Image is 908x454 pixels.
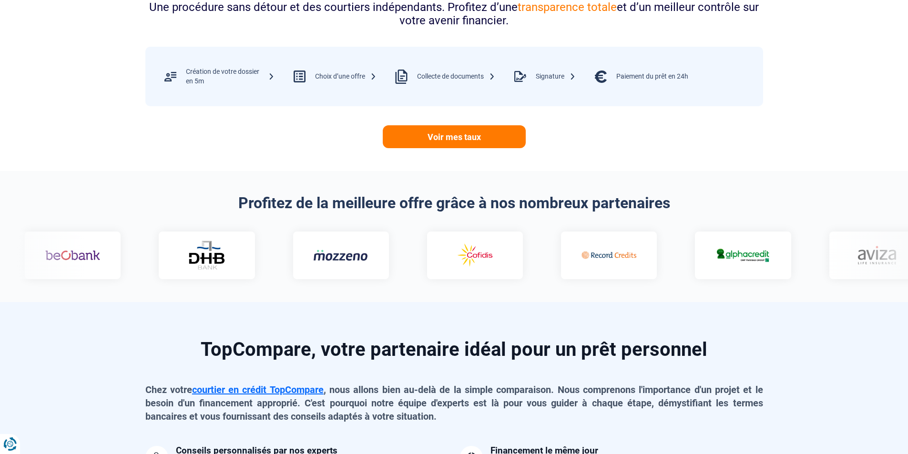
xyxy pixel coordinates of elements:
div: Collecte de documents [417,72,495,81]
p: Chez votre , nous allons bien au-delà de la simple comparaison. Nous comprenons l'importance d'un... [145,383,763,423]
a: Voir mes taux [383,125,526,148]
h2: TopCompare, votre partenaire idéal pour un prêt personnel [145,340,763,359]
div: Choix d’une offre [315,72,377,81]
div: Paiement du prêt en 24h [616,72,688,81]
img: DHB Bank [187,241,225,270]
div: Une procédure sans détour et des courtiers indépendants. Profitez d’une et d’un meilleur contrôle... [145,0,763,28]
span: transparence totale [518,0,617,14]
img: Beobank [44,242,99,269]
img: Cofidis [447,242,501,269]
img: Record credits [581,242,635,269]
h2: Profitez de la meilleure offre grâce à nos nombreux partenaires [145,194,763,212]
a: courtier en crédit TopCompare [192,384,324,395]
img: Mozzeno [312,249,367,261]
img: Alphacredit [714,247,769,263]
div: Signature [536,72,576,81]
div: Création de votre dossier en 5m [186,67,275,86]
